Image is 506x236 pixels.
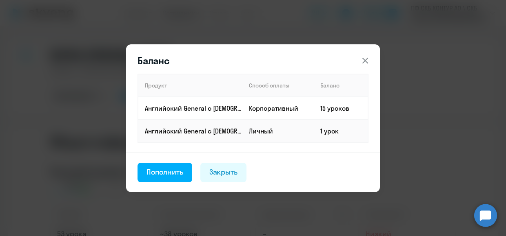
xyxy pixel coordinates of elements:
[314,74,368,97] th: Баланс
[242,120,314,142] td: Личный
[146,167,183,177] div: Пополнить
[242,74,314,97] th: Способ оплаты
[314,120,368,142] td: 1 урок
[145,104,242,113] p: Английский General с [DEMOGRAPHIC_DATA] преподавателем
[145,127,242,135] p: Английский General с [DEMOGRAPHIC_DATA] преподавателем
[200,163,247,182] button: Закрыть
[242,97,314,120] td: Корпоративный
[126,54,380,67] header: Баланс
[314,97,368,120] td: 15 уроков
[138,74,242,97] th: Продукт
[209,167,238,177] div: Закрыть
[138,163,192,182] button: Пополнить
